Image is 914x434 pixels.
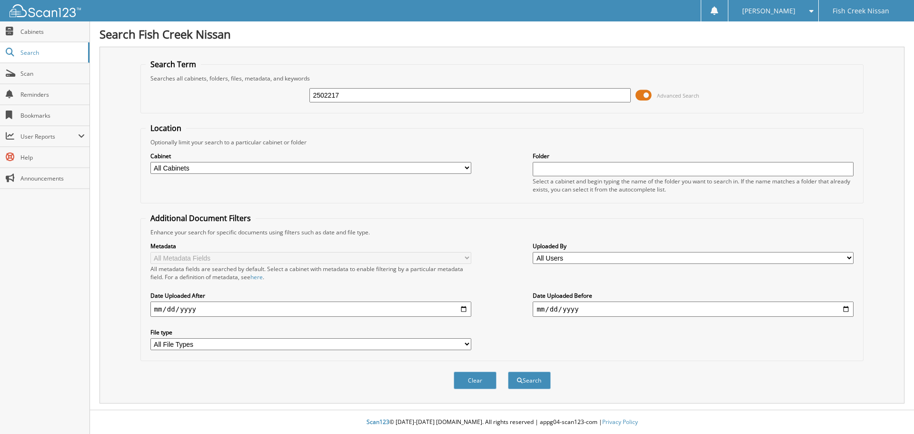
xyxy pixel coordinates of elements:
div: Searches all cabinets, folders, files, metadata, and keywords [146,74,859,82]
label: Folder [533,152,854,160]
label: Uploaded By [533,242,854,250]
label: Cabinet [150,152,471,160]
span: Scan123 [367,418,389,426]
a: Privacy Policy [602,418,638,426]
span: Search [20,49,83,57]
label: Date Uploaded After [150,292,471,300]
button: Search [508,372,551,389]
div: All metadata fields are searched by default. Select a cabinet with metadata to enable filtering b... [150,265,471,281]
legend: Additional Document Filters [146,213,256,223]
span: Scan [20,70,85,78]
span: User Reports [20,132,78,141]
iframe: Chat Widget [866,388,914,434]
span: Announcements [20,174,85,182]
label: File type [150,328,471,336]
span: Fish Creek Nissan [833,8,889,14]
a: here [250,273,263,281]
span: Cabinets [20,28,85,36]
input: end [533,302,854,317]
img: scan123-logo-white.svg [10,4,81,17]
span: Help [20,153,85,161]
input: start [150,302,471,317]
legend: Location [146,123,186,133]
span: [PERSON_NAME] [742,8,795,14]
legend: Search Term [146,59,201,70]
div: © [DATE]-[DATE] [DOMAIN_NAME]. All rights reserved | appg04-scan123-com | [90,411,914,434]
div: Optionally limit your search to a particular cabinet or folder [146,138,859,146]
span: Advanced Search [657,92,699,99]
h1: Search Fish Creek Nissan [99,26,904,42]
div: Enhance your search for specific documents using filters such as date and file type. [146,228,859,236]
span: Reminders [20,91,85,99]
button: Clear [454,372,497,389]
label: Metadata [150,242,471,250]
span: Bookmarks [20,111,85,120]
div: Select a cabinet and begin typing the name of the folder you want to search in. If the name match... [533,177,854,193]
label: Date Uploaded Before [533,292,854,300]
